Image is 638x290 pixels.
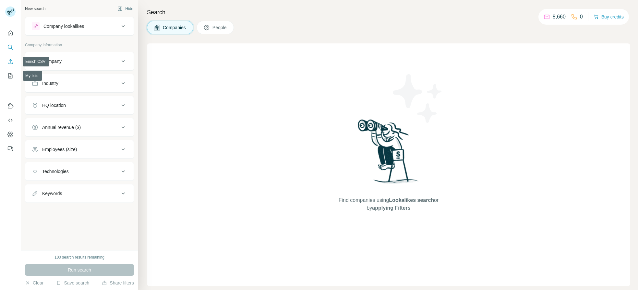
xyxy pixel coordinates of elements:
[113,4,138,14] button: Hide
[25,98,134,113] button: HQ location
[25,53,134,69] button: Company
[42,124,81,131] div: Annual revenue ($)
[553,13,566,21] p: 8,660
[42,168,69,175] div: Technologies
[25,280,43,286] button: Clear
[5,27,16,39] button: Quick start
[25,42,134,48] p: Company information
[147,8,630,17] h4: Search
[25,120,134,135] button: Annual revenue ($)
[25,142,134,157] button: Employees (size)
[56,280,89,286] button: Save search
[5,143,16,155] button: Feedback
[25,186,134,201] button: Keywords
[337,196,440,212] span: Find companies using or by
[42,146,77,153] div: Employees (size)
[42,58,62,64] div: Company
[5,70,16,82] button: My lists
[42,102,66,109] div: HQ location
[42,190,62,197] div: Keywords
[43,23,84,29] div: Company lookalikes
[212,24,227,31] span: People
[389,69,447,128] img: Surfe Illustration - Stars
[5,114,16,126] button: Use Surfe API
[5,56,16,67] button: Enrich CSV
[5,129,16,140] button: Dashboard
[163,24,187,31] span: Companies
[25,164,134,179] button: Technologies
[355,118,422,190] img: Surfe Illustration - Woman searching with binoculars
[25,6,45,12] div: New search
[102,280,134,286] button: Share filters
[580,13,583,21] p: 0
[5,41,16,53] button: Search
[5,100,16,112] button: Use Surfe on LinkedIn
[42,80,58,87] div: Industry
[25,75,134,91] button: Industry
[25,18,134,34] button: Company lookalikes
[594,12,624,21] button: Buy credits
[54,254,104,260] div: 100 search results remaining
[389,197,434,203] span: Lookalikes search
[372,205,410,211] span: applying Filters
